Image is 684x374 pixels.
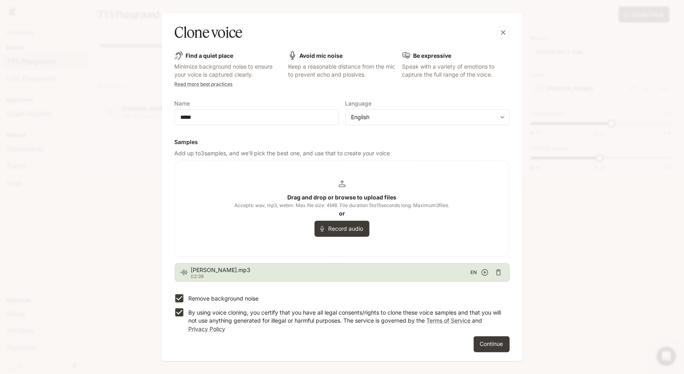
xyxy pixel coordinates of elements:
b: Find a quiet place [186,52,234,59]
p: Minimize background noise to ensure your voice is captured clearly. [175,63,282,79]
b: Avoid mic noise [300,52,343,59]
p: Add up to 3 samples, and we'll pick the best one, and use that to create your voice [175,149,510,157]
h5: Clone voice [175,22,242,43]
a: Privacy Policy [188,325,225,332]
p: Remove background noise [188,295,258,303]
div: English [346,113,509,121]
span: EN [471,268,477,276]
h6: Samples [175,138,510,146]
p: Speak with a variety of emotions to capture the full range of the voice. [402,63,510,79]
b: or [339,210,345,217]
p: Keep a reasonable distance from the mic to prevent echo and plosives. [289,63,396,79]
a: Read more best practices [175,81,233,87]
p: By using voice cloning, you certify that you have all legal consents/rights to clone these voice ... [188,309,503,333]
b: Be expressive [414,52,452,59]
a: Terms of Service [426,317,470,324]
span: Accepts: wav, mp3, webm. Max file size: 4MB. File duration 5 to 15 seconds long. Maximum 3 files. [235,201,450,209]
p: Language [345,101,372,106]
button: Continue [474,336,510,352]
div: English [351,113,496,121]
p: Name [175,101,190,106]
b: Drag and drop or browse to upload files [288,194,397,201]
button: Record audio [315,221,369,237]
p: 02:39 [191,274,471,279]
span: [PERSON_NAME].mp3 [191,266,471,274]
